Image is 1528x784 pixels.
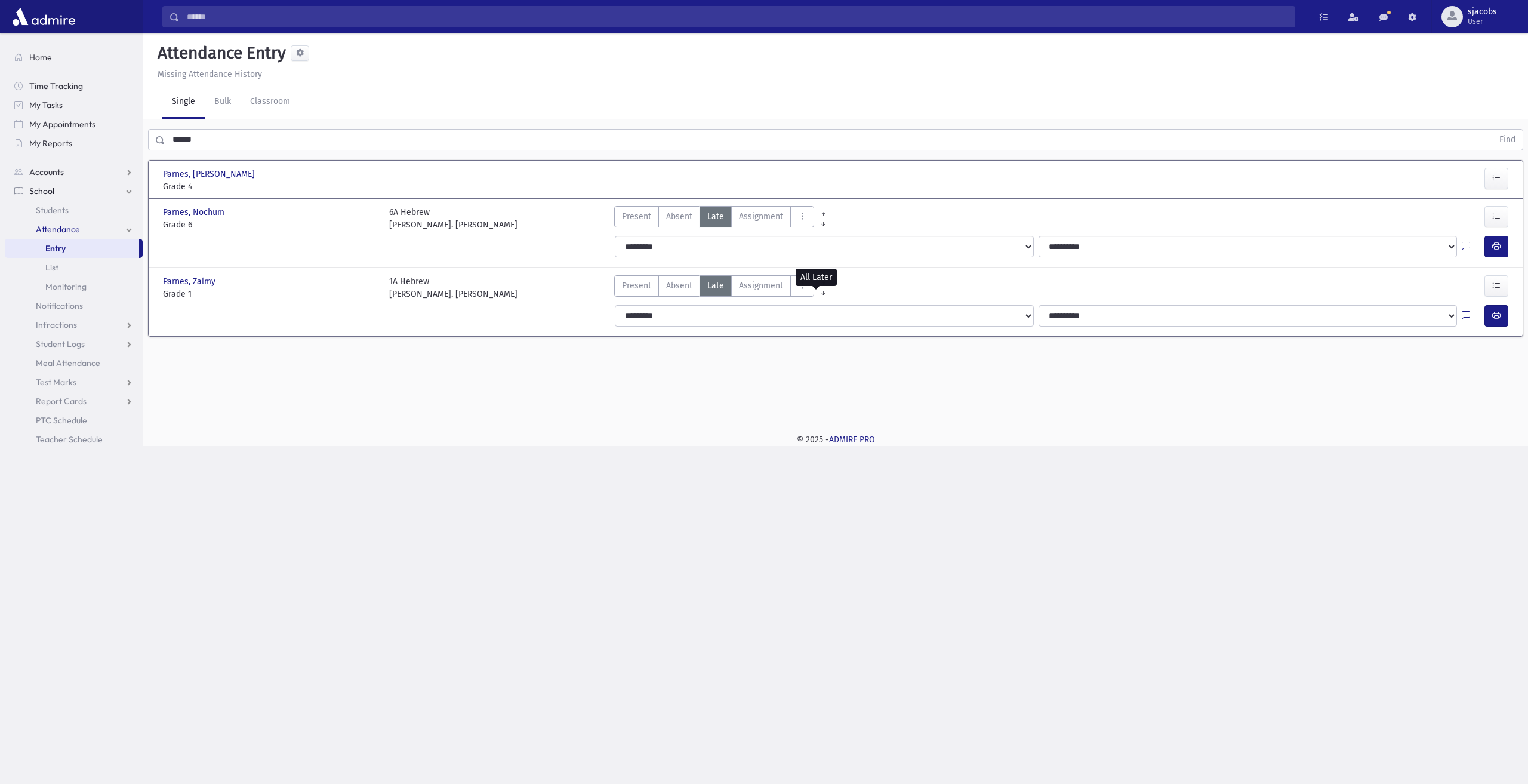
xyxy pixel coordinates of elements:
[5,115,143,134] a: My Appointments
[163,168,257,180] span: Parnes, [PERSON_NAME]
[10,5,78,29] img: AdmirePro
[614,275,814,300] div: AttTypes
[5,296,143,315] a: Notifications
[5,334,143,353] a: Student Logs
[29,119,95,130] span: My Appointments
[36,300,83,311] span: Notifications
[796,269,837,286] div: All Later
[36,434,103,445] span: Teacher Schedule
[45,281,87,292] span: Monitoring
[5,76,143,96] a: Time Tracking
[707,279,724,292] span: Late
[5,353,143,373] a: Meal Attendance
[29,138,72,149] span: My Reports
[1468,7,1497,17] span: sjacobs
[739,210,783,223] span: Assignment
[5,201,143,220] a: Students
[158,69,262,79] u: Missing Attendance History
[205,85,241,119] a: Bulk
[45,262,58,273] span: List
[36,396,87,407] span: Report Cards
[36,358,100,368] span: Meal Attendance
[162,85,205,119] a: Single
[1492,130,1523,150] button: Find
[622,279,651,292] span: Present
[45,243,66,254] span: Entry
[389,206,517,231] div: 6A Hebrew [PERSON_NAME]. [PERSON_NAME]
[5,162,143,182] a: Accounts
[36,224,80,235] span: Attendance
[241,85,300,119] a: Classroom
[739,279,783,292] span: Assignment
[36,415,87,426] span: PTC Schedule
[5,277,143,296] a: Monitoring
[389,275,517,300] div: 1A Hebrew [PERSON_NAME]. [PERSON_NAME]
[666,279,692,292] span: Absent
[163,288,377,300] span: Grade 1
[163,275,218,288] span: Parnes, Zalmy
[5,220,143,239] a: Attendance
[1468,17,1497,26] span: User
[29,186,54,196] span: School
[163,180,377,193] span: Grade 4
[829,435,875,445] a: ADMIRE PRO
[5,373,143,392] a: Test Marks
[5,430,143,449] a: Teacher Schedule
[5,182,143,201] a: School
[622,210,651,223] span: Present
[36,205,69,216] span: Students
[29,52,52,63] span: Home
[29,167,64,177] span: Accounts
[5,315,143,334] a: Infractions
[163,206,227,219] span: Parnes, Nochum
[153,69,262,79] a: Missing Attendance History
[162,433,1509,446] div: © 2025 -
[666,210,692,223] span: Absent
[163,219,377,231] span: Grade 6
[5,411,143,430] a: PTC Schedule
[707,210,724,223] span: Late
[5,258,143,277] a: List
[5,239,139,258] a: Entry
[36,339,85,349] span: Student Logs
[36,319,77,330] span: Infractions
[5,392,143,411] a: Report Cards
[5,48,143,67] a: Home
[29,81,83,91] span: Time Tracking
[29,100,63,110] span: My Tasks
[36,377,76,388] span: Test Marks
[153,43,286,63] h5: Attendance Entry
[180,6,1295,27] input: Search
[5,134,143,153] a: My Reports
[5,96,143,115] a: My Tasks
[614,206,814,231] div: AttTypes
